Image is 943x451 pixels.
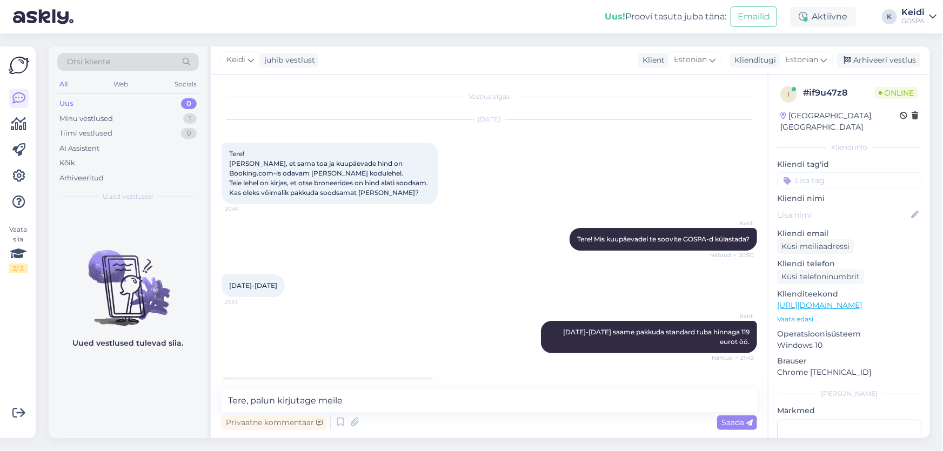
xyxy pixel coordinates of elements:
[713,219,754,227] span: Keidi
[777,193,921,204] p: Kliendi nimi
[710,251,754,259] span: Nähtud ✓ 20:50
[181,98,197,109] div: 0
[73,338,184,349] p: Uued vestlused tulevad siia.
[730,55,776,66] div: Klienditugi
[777,172,921,189] input: Lisa tag
[777,355,921,367] p: Brauser
[787,90,790,98] span: i
[222,389,757,412] textarea: Tere, palun kirjutage meile
[837,53,920,68] div: Arhiveeri vestlus
[778,209,909,221] input: Lisa nimi
[59,128,112,139] div: Tiimi vestlused
[112,77,131,91] div: Web
[674,54,707,66] span: Estonian
[577,235,750,243] span: Tere! Mis kuupäevadel te soovite GOSPA-d külastada?
[59,143,99,154] div: AI Assistent
[172,77,199,91] div: Socials
[777,328,921,340] p: Operatsioonisüsteem
[777,405,921,416] p: Märkmed
[49,231,208,328] img: No chats
[731,6,777,27] button: Emailid
[225,298,265,306] span: 21:33
[901,17,925,25] div: GOSPA
[777,389,921,399] div: [PERSON_NAME]
[777,258,921,270] p: Kliendi telefon
[260,55,315,66] div: juhib vestlust
[225,205,265,213] span: 20:41
[222,415,327,430] div: Privaatne kommentaar
[712,354,754,362] span: Nähtud ✓ 21:42
[222,92,757,102] div: Vestlus algas
[229,150,430,197] span: Tere! [PERSON_NAME], et sama toa ja kuupäevade hind on Booking.com-is odavam [PERSON_NAME] kodule...
[777,239,854,254] div: Küsi meiliaadressi
[563,328,751,346] span: [DATE]-[DATE] saame pakkuda standard tuba hinnaga 119 eurot öö.
[777,143,921,152] div: Kliendi info
[605,11,625,22] b: Uus!
[777,300,862,310] a: [URL][DOMAIN_NAME]
[57,77,70,91] div: All
[777,340,921,351] p: Windows 10
[229,281,277,290] span: [DATE]-[DATE]
[803,86,874,99] div: # if9u47z8
[777,159,921,170] p: Kliendi tag'id
[874,87,918,99] span: Online
[721,418,753,427] span: Saada
[777,228,921,239] p: Kliendi email
[103,192,153,201] span: Uued vestlused
[713,312,754,320] span: Keidi
[222,115,757,124] div: [DATE]
[67,56,110,68] span: Otsi kliente
[59,158,75,169] div: Kõik
[183,113,197,124] div: 1
[9,55,29,76] img: Askly Logo
[882,9,897,24] div: K
[181,128,197,139] div: 0
[59,113,113,124] div: Minu vestlused
[901,8,937,25] a: KeidiGOSPA
[605,10,726,23] div: Proovi tasuta juba täna:
[638,55,665,66] div: Klient
[790,7,856,26] div: Aktiivne
[9,264,28,273] div: 2 / 3
[777,270,864,284] div: Küsi telefoninumbrit
[59,173,104,184] div: Arhiveeritud
[9,225,28,273] div: Vaata siia
[226,54,245,66] span: Keidi
[780,110,900,133] div: [GEOGRAPHIC_DATA], [GEOGRAPHIC_DATA]
[785,54,818,66] span: Estonian
[901,8,925,17] div: Keidi
[777,367,921,378] p: Chrome [TECHNICAL_ID]
[777,288,921,300] p: Klienditeekond
[777,314,921,324] p: Vaata edasi ...
[59,98,73,109] div: Uus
